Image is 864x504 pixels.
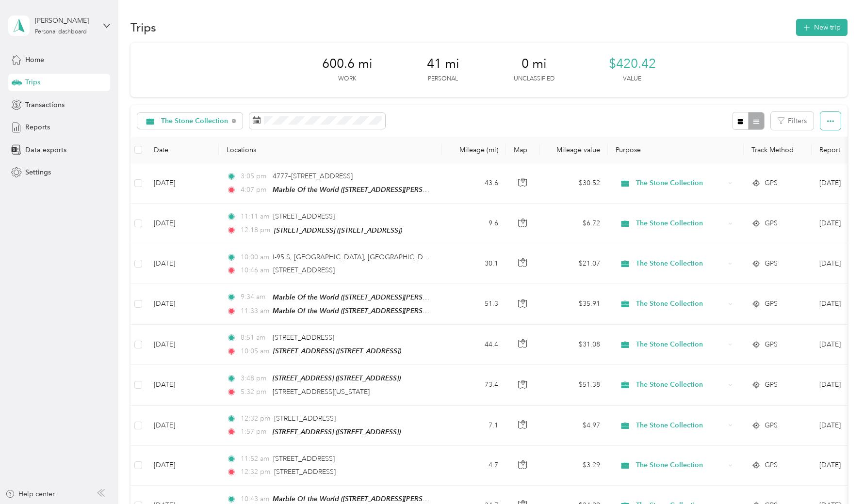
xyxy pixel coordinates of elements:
iframe: Everlance-gr Chat Button Frame [810,450,864,504]
span: GPS [765,339,778,350]
p: Unclassified [514,75,554,83]
td: $35.91 [540,284,608,325]
span: [STREET_ADDRESS] [273,455,335,463]
span: [STREET_ADDRESS] [273,212,335,220]
span: 10:46 am [241,265,269,276]
h1: Trips [130,22,156,32]
span: The Stone Collection [636,339,725,350]
span: Marble Of the World ([STREET_ADDRESS][PERSON_NAME] , [GEOGRAPHIC_DATA], [GEOGRAPHIC_DATA]) [273,186,606,194]
td: $51.38 [540,365,608,405]
td: $6.72 [540,204,608,244]
td: [DATE] [146,284,219,325]
td: [DATE] [146,204,219,244]
td: 4.7 [442,446,506,486]
td: 73.4 [442,365,506,405]
span: 11:33 am [241,306,268,316]
td: [DATE] [146,163,219,204]
td: $21.07 [540,244,608,284]
div: Personal dashboard [35,29,87,35]
span: Data exports [25,145,66,155]
span: 4:07 pm [241,185,268,195]
span: 4777–[STREET_ADDRESS] [273,172,353,180]
span: Marble Of the World ([STREET_ADDRESS][PERSON_NAME] , [GEOGRAPHIC_DATA], [GEOGRAPHIC_DATA]) [273,307,606,315]
div: Help center [5,489,55,499]
td: 51.3 [442,284,506,325]
span: 10:00 am [241,252,268,263]
span: [STREET_ADDRESS] ([STREET_ADDRESS]) [273,347,401,355]
span: [STREET_ADDRESS][US_STATE] [273,388,370,396]
td: [DATE] [146,446,219,486]
span: [STREET_ADDRESS] [273,266,335,274]
td: [DATE] [146,406,219,446]
span: 3:05 pm [241,171,268,182]
span: 12:32 pm [241,467,270,477]
span: GPS [765,258,778,269]
span: The Stone Collection [636,379,725,390]
td: 30.1 [442,244,506,284]
span: The Stone Collection [636,299,725,309]
th: Map [506,137,540,163]
span: The Stone Collection [636,420,725,431]
th: Mileage value [540,137,608,163]
span: The Stone Collection [636,258,725,269]
span: 9:34 am [241,292,268,302]
button: Filters [771,112,814,130]
td: 7.1 [442,406,506,446]
span: Trips [25,77,40,87]
td: $4.97 [540,406,608,446]
span: 8:51 am [241,332,268,343]
span: 41 mi [427,56,459,72]
p: Personal [428,75,458,83]
span: Reports [25,122,50,132]
th: Date [146,137,219,163]
span: 600.6 mi [322,56,373,72]
span: 11:52 am [241,454,269,464]
td: 44.4 [442,325,506,365]
span: [STREET_ADDRESS] [274,468,336,476]
span: 12:32 pm [241,413,270,424]
p: Value [623,75,641,83]
span: 1:57 pm [241,426,268,437]
span: GPS [765,178,778,189]
p: Work [338,75,356,83]
th: Track Method [744,137,812,163]
td: 9.6 [442,204,506,244]
span: GPS [765,379,778,390]
td: [DATE] [146,244,219,284]
td: 43.6 [442,163,506,204]
span: The Stone Collection [161,118,228,125]
span: $420.42 [609,56,656,72]
span: Marble Of the World ([STREET_ADDRESS][PERSON_NAME] , [GEOGRAPHIC_DATA], [GEOGRAPHIC_DATA]) [273,293,606,301]
button: New trip [796,19,848,36]
span: 0 mi [522,56,547,72]
span: 5:32 pm [241,387,268,397]
td: [DATE] [146,325,219,365]
span: GPS [765,299,778,309]
span: Transactions [25,100,65,110]
span: 3:48 pm [241,373,268,384]
span: GPS [765,420,778,431]
span: The Stone Collection [636,178,725,189]
div: [PERSON_NAME] [35,16,96,26]
span: Marble Of the World ([STREET_ADDRESS][PERSON_NAME] , [GEOGRAPHIC_DATA], [GEOGRAPHIC_DATA]) [273,495,606,503]
span: 10:05 am [241,346,269,357]
td: $30.52 [540,163,608,204]
span: Home [25,55,44,65]
span: 12:18 pm [241,225,270,236]
th: Mileage (mi) [442,137,506,163]
td: [DATE] [146,365,219,405]
td: $3.29 [540,446,608,486]
th: Locations [219,137,442,163]
span: GPS [765,460,778,471]
span: The Stone Collection [636,460,725,471]
span: Settings [25,167,51,177]
td: $31.08 [540,325,608,365]
span: [STREET_ADDRESS] [273,333,334,342]
span: 11:11 am [241,211,269,222]
span: [STREET_ADDRESS] ([STREET_ADDRESS]) [273,428,401,436]
span: [STREET_ADDRESS] ([STREET_ADDRESS]) [274,226,402,234]
span: The Stone Collection [636,218,725,229]
span: GPS [765,218,778,229]
th: Purpose [608,137,744,163]
span: I-95 S, [GEOGRAPHIC_DATA], [GEOGRAPHIC_DATA] [273,253,438,261]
